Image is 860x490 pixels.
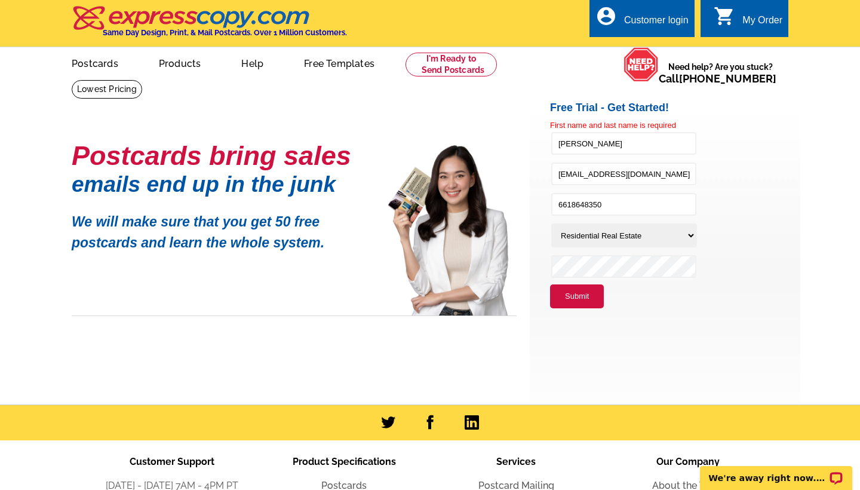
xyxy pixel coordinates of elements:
span: First name and last name is required [550,121,676,130]
input: Full Name [551,132,696,155]
h4: Same Day Design, Print, & Mail Postcards. Over 1 Million Customers. [103,28,347,37]
button: Submit [550,284,604,308]
a: Help [222,48,282,76]
span: Our Company [656,456,720,467]
span: Services [496,456,536,467]
h2: Free Trial - Get Started! [550,102,800,115]
span: Product Specifications [293,456,396,467]
iframe: LiveChat chat widget [692,452,860,490]
span: Customer Support [130,456,214,467]
div: My Order [742,15,782,32]
a: account_circle Customer login [595,13,689,28]
i: account_circle [595,5,617,27]
a: Products [140,48,220,76]
input: Email Address [551,163,696,185]
span: Need help? Are you stuck? [659,61,782,85]
span: Call [659,72,776,85]
p: We will make sure that you get 50 free postcards and learn the whole system. [72,203,370,253]
img: help [623,47,659,82]
input: Phone Number [551,193,696,216]
i: shopping_cart [714,5,735,27]
h1: Postcards bring sales [72,145,370,166]
a: Postcards [53,48,137,76]
a: shopping_cart My Order [714,13,782,28]
a: [PHONE_NUMBER] [679,72,776,85]
a: Free Templates [285,48,394,76]
div: Customer login [624,15,689,32]
h1: emails end up in the junk [72,178,370,191]
a: Same Day Design, Print, & Mail Postcards. Over 1 Million Customers. [72,14,347,37]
